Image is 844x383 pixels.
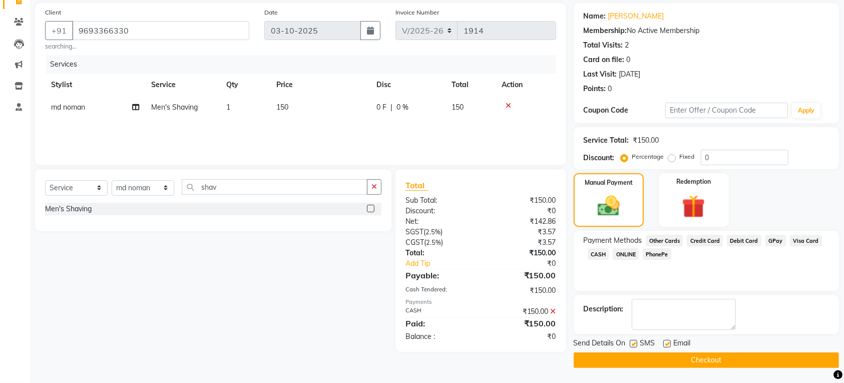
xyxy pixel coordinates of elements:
[398,258,495,269] a: Add Tip
[481,306,563,317] div: ₹150.00
[45,204,92,214] div: Men's Shaving
[405,227,424,236] span: SGST
[398,269,481,281] div: Payable:
[481,285,563,296] div: ₹150.00
[481,317,563,329] div: ₹150.00
[398,237,481,248] div: ( )
[370,74,446,96] th: Disc
[627,55,631,65] div: 0
[584,84,606,94] div: Points:
[632,152,664,161] label: Percentage
[46,55,564,74] div: Services
[619,69,641,80] div: [DATE]
[45,8,61,17] label: Client
[276,103,288,112] span: 150
[584,26,829,36] div: No Active Membership
[45,42,249,51] small: searching...
[588,248,609,260] span: CASH
[264,8,278,17] label: Date
[405,298,556,306] div: Payments
[426,228,441,236] span: 2.5%
[270,74,370,96] th: Price
[481,248,563,258] div: ₹150.00
[584,235,642,246] span: Payment Methods
[481,227,563,237] div: ₹3.57
[687,235,723,246] span: Credit Card
[446,74,496,96] th: Total
[390,102,392,113] span: |
[398,306,481,317] div: CASH
[675,192,712,221] img: _gift.svg
[481,269,563,281] div: ₹150.00
[646,235,683,246] span: Other Cards
[398,317,481,329] div: Paid:
[145,74,220,96] th: Service
[584,153,615,163] div: Discount:
[674,338,691,350] span: Email
[574,352,839,368] button: Checkout
[405,180,429,191] span: Total
[584,105,665,116] div: Coupon Code
[584,69,617,80] div: Last Visit:
[676,177,711,186] label: Redemption
[643,248,671,260] span: PhonePe
[640,338,655,350] span: SMS
[625,40,629,51] div: 2
[45,21,73,40] button: +91
[790,235,822,246] span: Visa Card
[584,55,625,65] div: Card on file:
[45,74,145,96] th: Stylist
[584,304,624,314] div: Description:
[585,178,633,187] label: Manual Payment
[680,152,695,161] label: Fixed
[481,237,563,248] div: ₹3.57
[220,74,270,96] th: Qty
[398,227,481,237] div: ( )
[395,8,439,17] label: Invoice Number
[481,331,563,342] div: ₹0
[481,216,563,227] div: ₹142.86
[481,195,563,206] div: ₹150.00
[182,179,367,195] input: Search or Scan
[426,238,441,246] span: 2.5%
[792,103,820,118] button: Apply
[398,285,481,296] div: Cash Tendered:
[584,26,627,36] div: Membership:
[608,11,664,22] a: [PERSON_NAME]
[613,248,639,260] span: ONLINE
[452,103,464,112] span: 150
[665,103,788,118] input: Enter Offer / Coupon Code
[765,235,786,246] span: GPay
[398,216,481,227] div: Net:
[398,206,481,216] div: Discount:
[72,21,249,40] input: Search by Name/Mobile/Email/Code
[584,40,623,51] div: Total Visits:
[584,11,606,22] div: Name:
[608,84,612,94] div: 0
[396,102,408,113] span: 0 %
[51,103,85,112] span: md noman
[398,195,481,206] div: Sub Total:
[398,331,481,342] div: Balance :
[376,102,386,113] span: 0 F
[151,103,198,112] span: Men's Shaving
[495,258,564,269] div: ₹0
[496,74,556,96] th: Action
[727,235,761,246] span: Debit Card
[633,135,659,146] div: ₹150.00
[398,248,481,258] div: Total:
[584,135,629,146] div: Service Total:
[226,103,230,112] span: 1
[405,238,424,247] span: CGST
[481,206,563,216] div: ₹0
[574,338,626,350] span: Send Details On
[591,193,627,219] img: _cash.svg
